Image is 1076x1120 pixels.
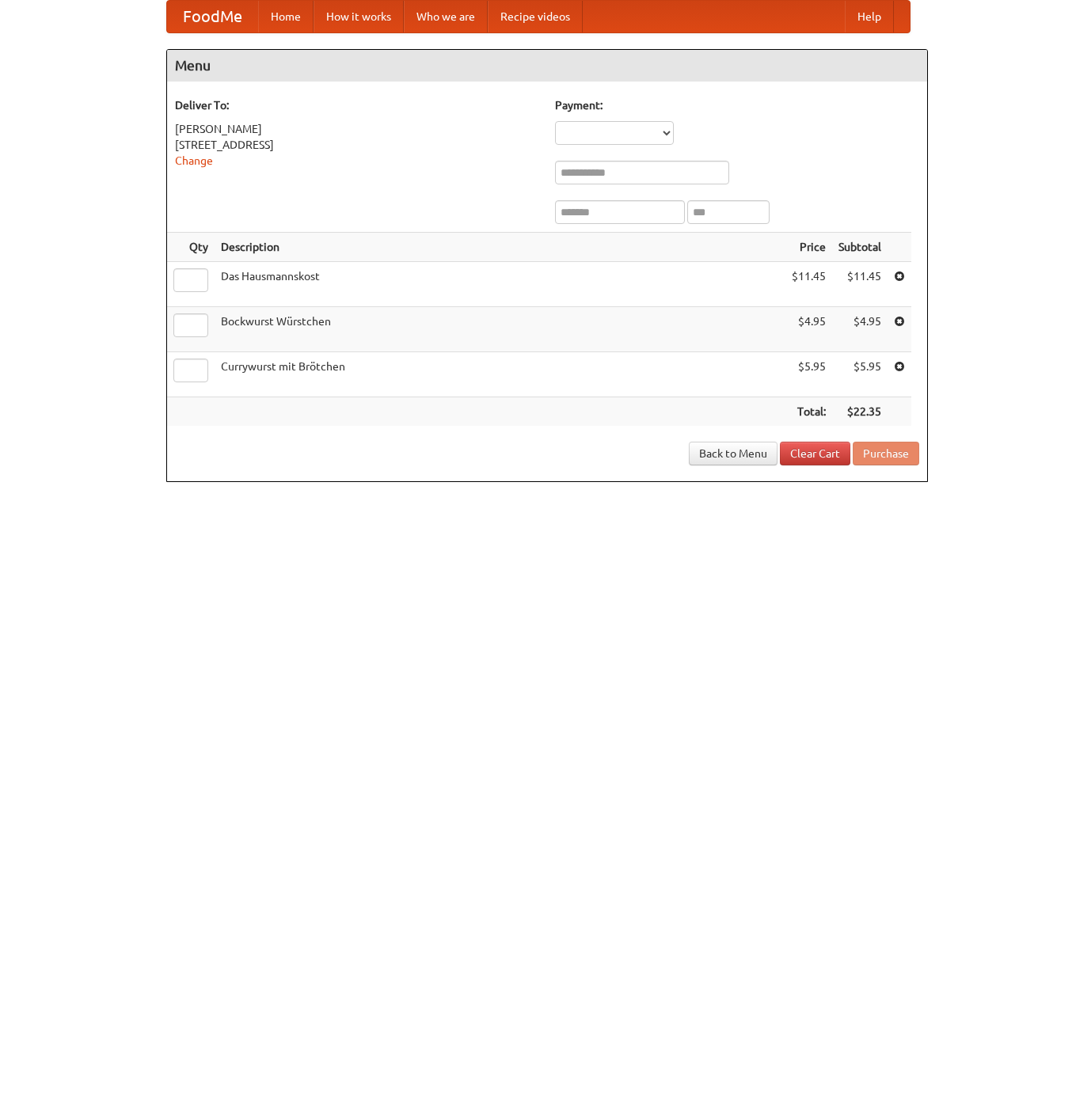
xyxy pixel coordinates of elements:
[167,1,258,32] a: FoodMe
[555,97,919,113] h5: Payment:
[853,442,919,465] button: Purchase
[314,1,404,32] a: How it works
[785,307,832,352] td: $4.95
[780,442,850,465] a: Clear Cart
[488,1,583,32] a: Recipe videos
[832,397,888,427] th: $22.35
[258,1,314,32] a: Home
[832,262,888,307] td: $11.45
[689,442,778,465] a: Back to Menu
[785,397,832,427] th: Total:
[167,50,927,82] h4: Menu
[215,307,785,352] td: Bockwurst Würstchen
[832,352,888,397] td: $5.95
[785,262,832,307] td: $11.45
[215,233,785,262] th: Description
[215,262,785,307] td: Das Hausmannskost
[785,352,832,397] td: $5.95
[832,307,888,352] td: $4.95
[175,97,539,113] h5: Deliver To:
[845,1,894,32] a: Help
[215,352,785,397] td: Currywurst mit Brötchen
[167,233,215,262] th: Qty
[175,121,539,137] div: [PERSON_NAME]
[785,233,832,262] th: Price
[175,154,213,167] a: Change
[832,233,888,262] th: Subtotal
[404,1,488,32] a: Who we are
[175,137,539,153] div: [STREET_ADDRESS]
